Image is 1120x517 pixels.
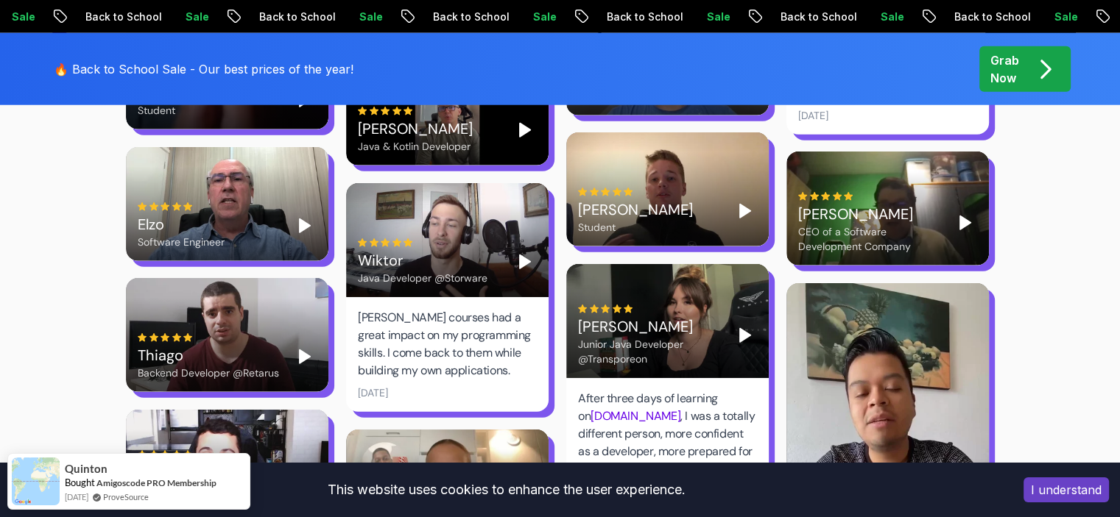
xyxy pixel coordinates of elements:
div: Student [578,220,693,235]
p: Back to School [197,10,297,24]
button: Accept cookies [1024,477,1109,502]
p: Back to School [23,10,123,24]
button: Play [293,214,317,238]
a: [DOMAIN_NAME] [591,408,680,424]
div: [PERSON_NAME] [578,316,722,337]
p: Sale [123,10,170,24]
button: Play [733,324,757,347]
p: Sale [818,10,865,24]
p: Sale [471,10,518,24]
div: Elzo [138,214,225,235]
div: After three days of learning on , I was a totally different person, more confident as a developer... [578,390,757,478]
button: Play [513,250,537,274]
span: Bought [65,477,95,488]
div: [DATE] [358,385,388,400]
p: Back to School [370,10,471,24]
img: provesource social proof notification image [12,457,60,505]
button: Play [733,199,757,223]
span: [DATE] [65,491,88,503]
p: 🔥 Back to School Sale - Our best prices of the year! [54,60,353,78]
button: Play [954,211,977,235]
div: [PERSON_NAME] courses had a great impact on my programming skills. I come back to them while buil... [358,309,537,379]
a: Amigoscode PRO Membership [96,477,216,488]
p: Sale [992,10,1039,24]
div: Student [138,103,177,118]
div: Backend Developer @Retarus [138,366,279,380]
p: Grab Now [990,51,1019,87]
p: Back to School [892,10,992,24]
div: Wiktor [358,250,487,271]
button: Play [513,118,537,142]
div: Java Developer @Storware [358,271,487,285]
p: Sale [297,10,344,24]
div: Thiago [138,345,279,366]
p: Back to School [544,10,644,24]
div: [PERSON_NAME] [798,204,942,224]
span: Quinton [65,463,108,475]
a: ProveSource [103,491,149,503]
p: Back to School [718,10,818,24]
div: CEO of a Software Development Company [798,224,942,254]
div: Software Engineer [138,235,225,249]
div: [PERSON_NAME] [138,462,281,482]
div: [PERSON_NAME] [578,199,693,220]
div: [PERSON_NAME] [358,118,473,139]
p: Sale [644,10,691,24]
div: Junior Java Developer @Transporeon [578,337,722,366]
div: [DATE] [798,108,828,123]
button: Play [293,345,317,368]
div: Java & Kotlin Developer [358,139,473,154]
div: This website uses cookies to enhance the user experience. [11,474,1001,506]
